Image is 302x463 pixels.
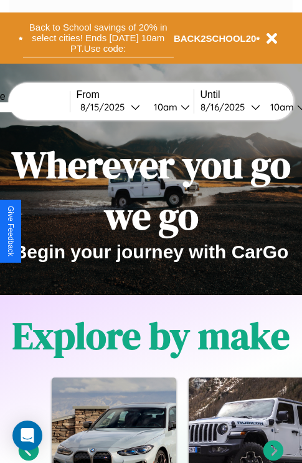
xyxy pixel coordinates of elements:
[144,100,194,114] button: 10am
[23,19,174,57] button: Back to School savings of 20% in select cities! Ends [DATE] 10am PT.Use code:
[174,33,257,44] b: BACK2SCHOOL20
[201,101,251,113] div: 8 / 16 / 2025
[12,310,290,361] h1: Explore by make
[6,206,15,256] div: Give Feedback
[148,101,181,113] div: 10am
[12,421,42,451] div: Open Intercom Messenger
[77,100,144,114] button: 8/15/2025
[77,89,194,100] label: From
[264,101,297,113] div: 10am
[80,101,131,113] div: 8 / 15 / 2025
